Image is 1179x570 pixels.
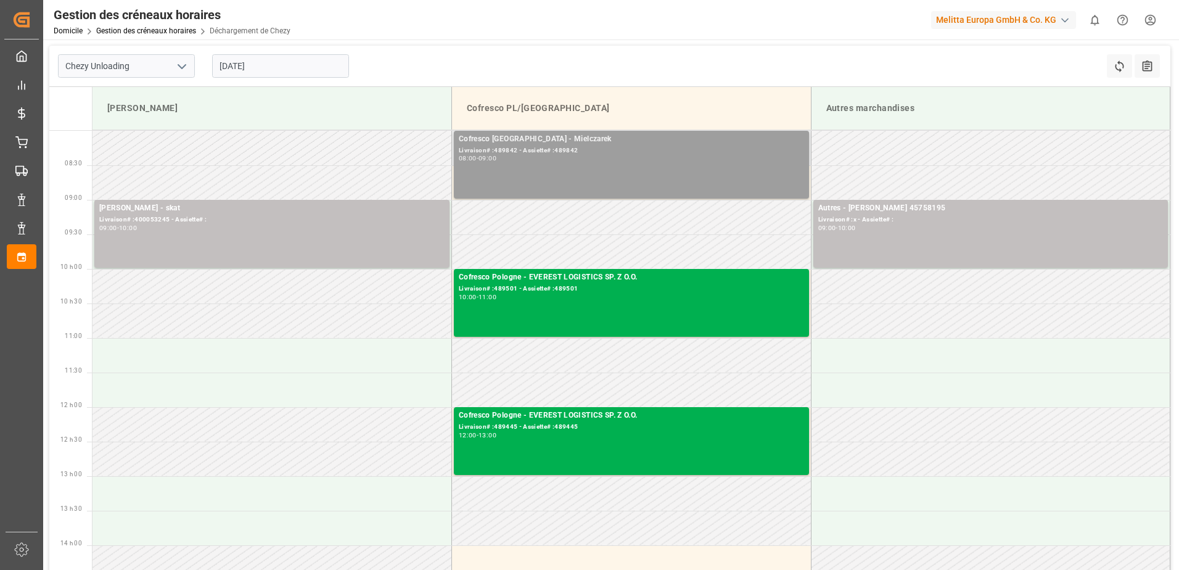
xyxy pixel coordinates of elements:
div: Cofresco Pologne - EVEREST LOGISTICS SP. Z O.O. [459,271,804,284]
div: - [836,225,837,231]
div: - [477,294,479,300]
div: 11:00 [479,294,496,300]
div: Livraison# :400053245 - Assiette# : [99,215,445,225]
span: 08:30 [65,160,82,167]
div: 09:00 [479,155,496,161]
div: Cofresco [GEOGRAPHIC_DATA] - Mielczarek [459,133,804,146]
input: Type à rechercher/sélectionner [58,54,195,78]
div: 10:00 [838,225,856,231]
span: 14 h 00 [60,540,82,547]
span: 09:30 [65,229,82,236]
span: 09:00 [65,194,82,201]
div: 08:00 [459,155,477,161]
span: 10 h 00 [60,263,82,270]
a: Domicile [54,27,83,35]
div: 13:00 [479,432,496,438]
div: 10:00 [459,294,477,300]
span: 11:00 [65,332,82,339]
span: 12 h 30 [60,436,82,443]
button: Afficher 0 nouvelles notifications [1081,6,1109,34]
div: - [117,225,119,231]
button: Ouvrir le menu [172,57,191,76]
div: Gestion des créneaux horaires [54,6,290,24]
div: 09:00 [818,225,836,231]
div: Autres - [PERSON_NAME] 45758195 [818,202,1164,215]
div: 10:00 [119,225,137,231]
div: Livraison# :x - Assiette# : [818,215,1164,225]
div: - [477,432,479,438]
div: [PERSON_NAME] - skat [99,202,445,215]
span: 11:30 [65,367,82,374]
div: 12:00 [459,432,477,438]
div: Livraison# :489445 - Assiette# :489445 [459,422,804,432]
div: Cofresco PL/[GEOGRAPHIC_DATA] [462,97,801,120]
div: 09:00 [99,225,117,231]
div: [PERSON_NAME] [102,97,442,120]
div: Autres marchandises [821,97,1161,120]
div: Livraison# :489842 - Assiette# :489842 [459,146,804,156]
span: 10 h 30 [60,298,82,305]
button: Centre d’aide [1109,6,1136,34]
input: JJ-MM-AAAA [212,54,349,78]
div: - [477,155,479,161]
span: 13 h 30 [60,505,82,512]
font: Melitta Europa GmbH & Co. KG [936,14,1056,27]
div: Livraison# :489501 - Assiette# :489501 [459,284,804,294]
a: Gestion des créneaux horaires [96,27,196,35]
button: Melitta Europa GmbH & Co. KG [931,8,1081,31]
span: 12 h 00 [60,402,82,408]
div: Cofresco Pologne - EVEREST LOGISTICS SP. Z O.O. [459,410,804,422]
span: 13 h 00 [60,471,82,477]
